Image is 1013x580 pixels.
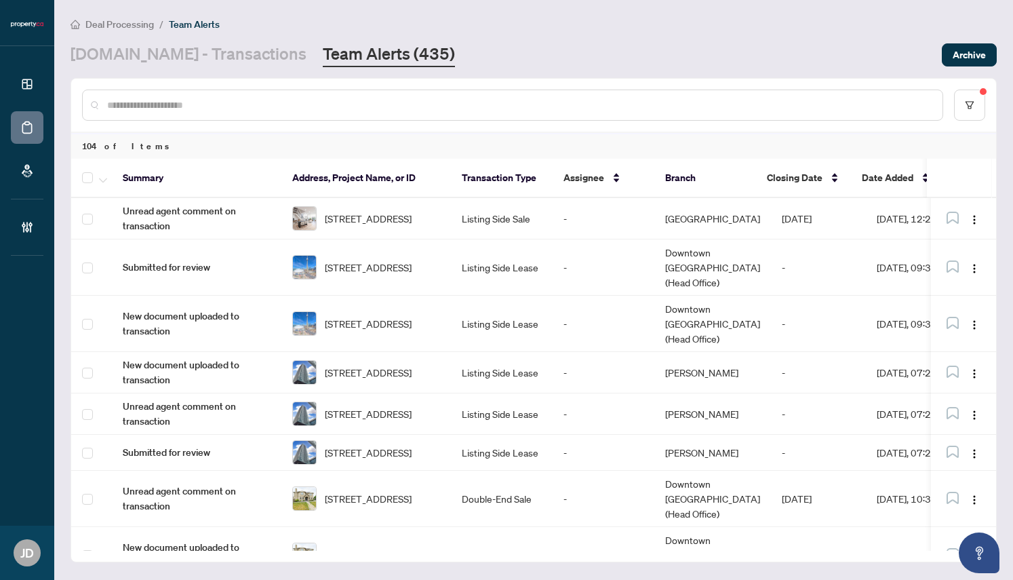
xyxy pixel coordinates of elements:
span: Date Added [862,170,913,185]
button: Logo [964,488,985,509]
th: Summary [112,159,281,198]
td: - [553,435,654,471]
span: New document uploaded to transaction [123,357,271,387]
span: [STREET_ADDRESS] [325,316,412,331]
span: Closing Date [767,170,822,185]
td: - [771,393,866,435]
img: Logo [969,320,980,330]
td: Listing Side Lease [451,296,553,352]
button: Open asap [959,533,999,573]
td: - [553,198,654,239]
span: [STREET_ADDRESS] [325,491,412,506]
td: - [553,393,654,435]
img: thumbnail-img [293,256,316,279]
a: Team Alerts (435) [323,43,455,67]
td: - [771,296,866,352]
th: Branch [654,159,756,198]
button: Logo [964,256,985,278]
div: 104 of Items [71,133,996,159]
img: Logo [969,448,980,459]
td: [DATE] [771,198,866,239]
img: Logo [969,214,980,225]
img: thumbnail-img [293,361,316,384]
span: New document uploaded to transaction [123,540,271,570]
td: Downtown [GEOGRAPHIC_DATA] (Head Office) [654,296,771,352]
img: thumbnail-img [293,441,316,464]
td: Downtown [GEOGRAPHIC_DATA] (Head Office) [654,239,771,296]
td: Listing Side Lease [451,352,553,393]
td: - [771,435,866,471]
span: [STREET_ADDRESS] [325,260,412,275]
img: thumbnail-img [293,207,316,230]
img: Logo [969,495,980,505]
img: Logo [969,368,980,379]
span: [STREET_ADDRESS] [325,365,412,380]
button: Logo [964,313,985,334]
td: [DATE], 09:39pm [866,239,988,296]
span: Archive [953,44,986,66]
td: Listing Side Lease [451,435,553,471]
span: [STREET_ADDRESS] [325,406,412,421]
td: Downtown [GEOGRAPHIC_DATA] (Head Office) [654,471,771,527]
td: [DATE], 07:29pm [866,352,988,393]
button: Logo [964,208,985,229]
span: Submitted for review [123,260,271,275]
td: [PERSON_NAME] [654,393,771,435]
td: Listing Side Sale [451,198,553,239]
td: - [553,296,654,352]
td: Listing Side Lease [451,239,553,296]
span: Team Alerts [169,18,220,31]
td: - [553,471,654,527]
span: New document uploaded to transaction [123,309,271,339]
img: thumbnail-img [293,312,316,335]
td: [DATE] [771,471,866,527]
td: [DATE], 10:39am [866,471,988,527]
span: Unread agent comment on transaction [123,399,271,429]
button: filter [954,90,985,121]
span: Deal Processing [85,18,154,31]
span: JD [20,543,34,562]
button: Logo [964,403,985,425]
th: Date Added [851,159,973,198]
button: Archive [942,43,997,66]
span: Unread agent comment on transaction [123,204,271,233]
td: [DATE], 07:29pm [866,435,988,471]
img: logo [11,20,43,28]
td: [GEOGRAPHIC_DATA] [654,198,771,239]
th: Assignee [553,159,654,198]
td: - [771,239,866,296]
td: - [771,352,866,393]
img: thumbnail-img [293,402,316,425]
span: [STREET_ADDRESS] [325,547,412,562]
button: Logo [964,442,985,463]
span: Unread agent comment on transaction [123,484,271,514]
th: Transaction Type [451,159,553,198]
td: [DATE], 12:29pm [866,198,988,239]
td: Double-End Sale [451,471,553,527]
a: [DOMAIN_NAME] - Transactions [71,43,306,67]
th: Closing Date [756,159,851,198]
td: [PERSON_NAME] [654,435,771,471]
img: Logo [969,410,980,421]
td: [DATE], 07:29pm [866,393,988,435]
img: Logo [969,263,980,274]
img: thumbnail-img [293,543,316,566]
li: / [159,16,163,32]
img: thumbnail-img [293,487,316,510]
span: [STREET_ADDRESS] [325,445,412,460]
th: Address, Project Name, or ID [281,159,451,198]
td: [DATE], 09:39pm [866,296,988,352]
td: [PERSON_NAME] [654,352,771,393]
td: Listing Side Lease [451,393,553,435]
td: - [553,239,654,296]
span: Assignee [563,170,604,185]
span: home [71,20,80,29]
span: Submitted for review [123,445,271,460]
td: - [553,352,654,393]
span: filter [965,100,974,110]
span: [STREET_ADDRESS] [325,211,412,226]
button: Logo [964,362,985,383]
